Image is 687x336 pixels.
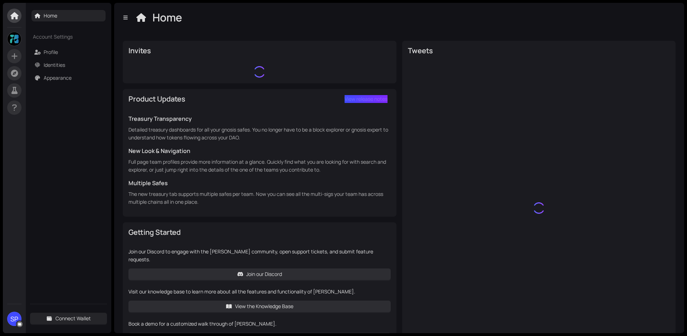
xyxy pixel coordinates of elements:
[341,93,391,105] a: View release notes
[254,66,265,78] img: something
[30,29,107,45] div: Account Settings
[128,46,391,56] div: Invites
[246,270,282,278] span: Join our Discord
[345,95,388,103] span: View release notes
[128,301,391,312] a: View the Knowledge Base
[128,158,391,174] p: Full page team profiles provide more information at a glance. Quickly find what you are looking f...
[8,32,21,46] img: gQX6TtSrwZ.jpeg
[44,61,65,68] a: Identities
[128,126,391,142] p: Detailed treasury dashboards for all your gnosis safes. You no longer have to be a block explorer...
[128,248,391,263] p: Join our Discord to engage with the [PERSON_NAME] community, open support tickets, and submit fea...
[533,202,545,214] img: something
[30,313,107,324] button: Connect Wallet
[128,94,341,104] div: Product Updates
[152,11,183,24] div: Home
[44,49,58,55] a: Profile
[128,114,391,123] h5: Treasury Transparency
[408,46,670,56] div: Tweets
[128,268,391,280] a: Join our Discord
[128,147,391,155] h5: New Look & Navigation
[128,179,391,187] h5: Multiple Safes
[128,190,391,206] p: The new treasury tab supports multiple safes per team. Now you can see all the multi-sigs your te...
[44,74,72,81] a: Appearance
[33,33,92,41] span: Account Settings
[10,312,18,326] span: SP
[128,288,391,296] p: Visit our knowledge base to learn more about all the features and functionality of [PERSON_NAME].
[55,315,91,322] span: Connect Wallet
[128,227,391,237] div: Getting Started
[128,320,391,328] p: Book a demo for a customized walk through of [PERSON_NAME].
[44,12,57,19] a: Home
[235,302,293,310] span: View the Knowledge Base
